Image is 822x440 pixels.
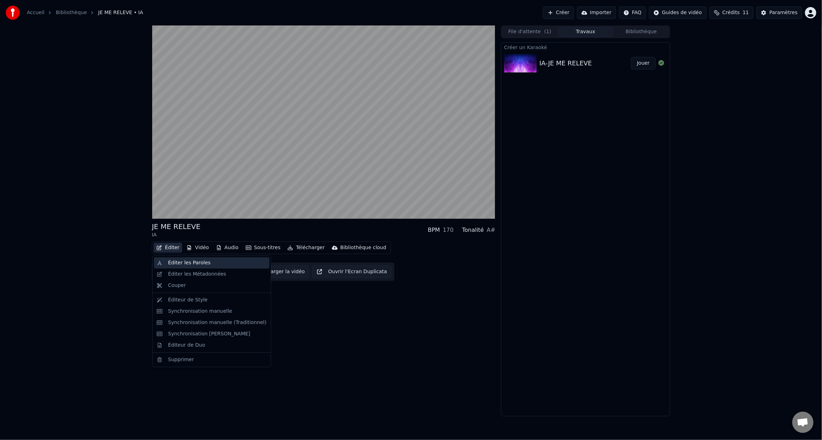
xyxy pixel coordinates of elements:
[168,271,226,278] div: Éditer les Métadonnées
[631,57,656,70] button: Jouer
[540,58,592,68] div: IA-JE ME RELEVE
[168,342,205,349] div: Éditeur de Duo
[285,243,327,253] button: Télécharger
[443,226,454,234] div: 170
[756,6,802,19] button: Paramètres
[312,265,392,278] button: Ouvrir l'Ecran Duplicata
[152,222,201,231] div: JE ME RELEVE
[613,27,669,37] button: Bibliothèque
[558,27,614,37] button: Travaux
[543,6,574,19] button: Créer
[168,297,208,304] div: Éditeur de Style
[428,226,440,234] div: BPM
[27,9,44,16] a: Accueil
[619,6,646,19] button: FAQ
[152,231,201,239] div: IA
[168,319,267,326] div: Synchronisation manuelle (Traditionnel)
[154,243,182,253] button: Éditer
[462,226,484,234] div: Tonalité
[56,9,87,16] a: Bibliothèque
[27,9,143,16] nav: breadcrumb
[168,259,210,266] div: Éditer les Paroles
[502,27,558,37] button: File d'attente
[168,282,186,289] div: Couper
[242,265,310,278] button: Télécharger la vidéo
[769,9,798,16] div: Paramètres
[501,43,670,51] div: Créer un Karaoké
[168,330,250,338] div: Synchronisation [PERSON_NAME]
[340,244,386,251] div: Bibliothèque cloud
[544,28,552,35] span: ( 1 )
[168,308,232,315] div: Synchronisation manuelle
[184,243,212,253] button: Vidéo
[743,9,749,16] span: 11
[6,6,20,20] img: youka
[98,9,143,16] span: JE ME RELEVE • IA
[243,243,284,253] button: Sous-titres
[168,356,194,363] div: Supprimer
[709,6,753,19] button: Crédits11
[649,6,707,19] button: Guides de vidéo
[487,226,495,234] div: A#
[722,9,740,16] span: Crédits
[792,412,814,433] div: Ouvrir le chat
[213,243,242,253] button: Audio
[577,6,616,19] button: Importer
